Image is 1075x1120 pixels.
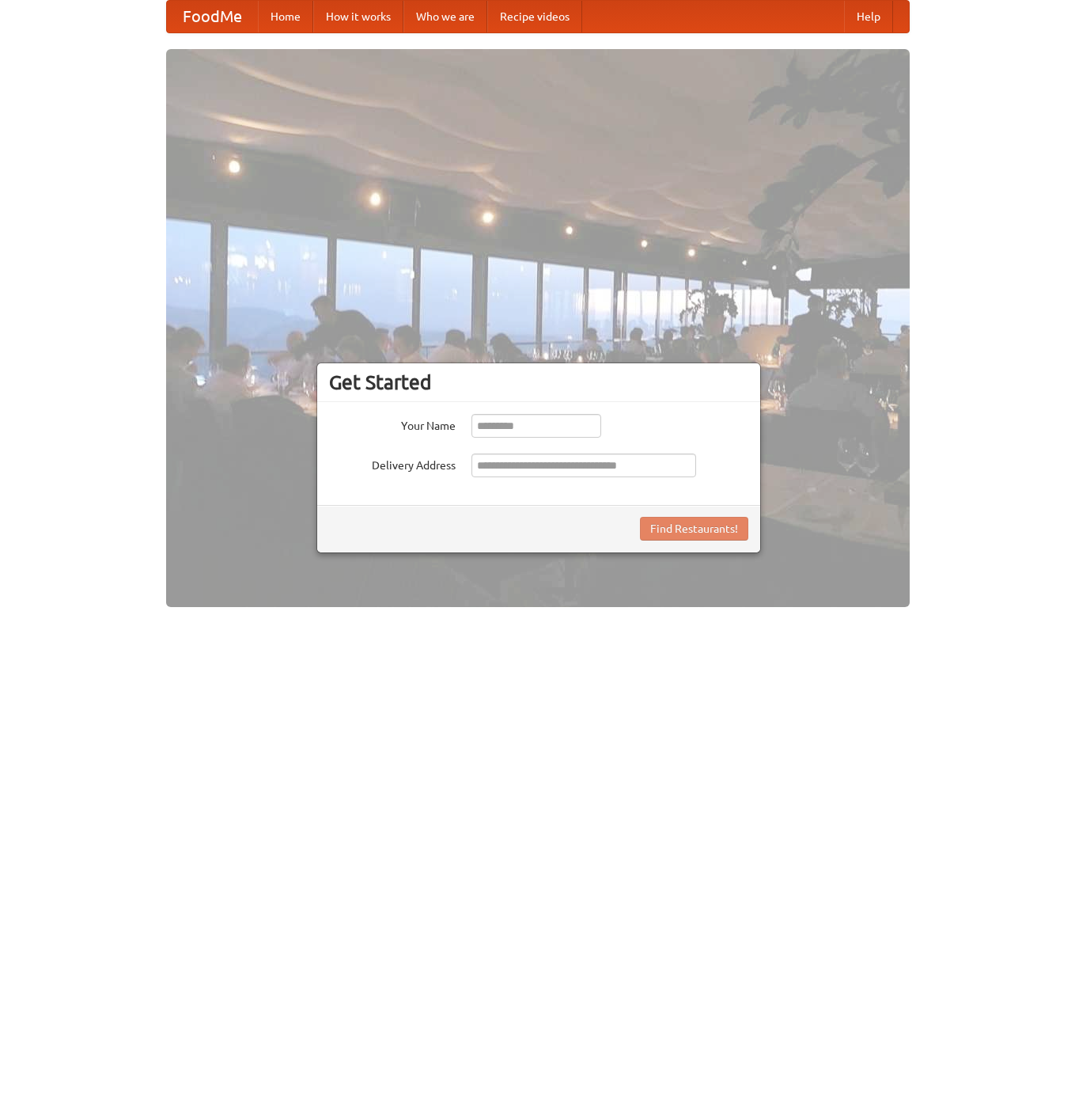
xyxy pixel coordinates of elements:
[313,1,403,32] a: How it works
[258,1,313,32] a: Home
[329,370,748,394] h3: Get Started
[403,1,487,32] a: Who we are
[487,1,582,32] a: Recipe videos
[167,1,258,32] a: FoodMe
[640,517,748,541] button: Find Restaurants!
[329,454,456,473] label: Delivery Address
[329,414,456,434] label: Your Name
[844,1,893,32] a: Help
